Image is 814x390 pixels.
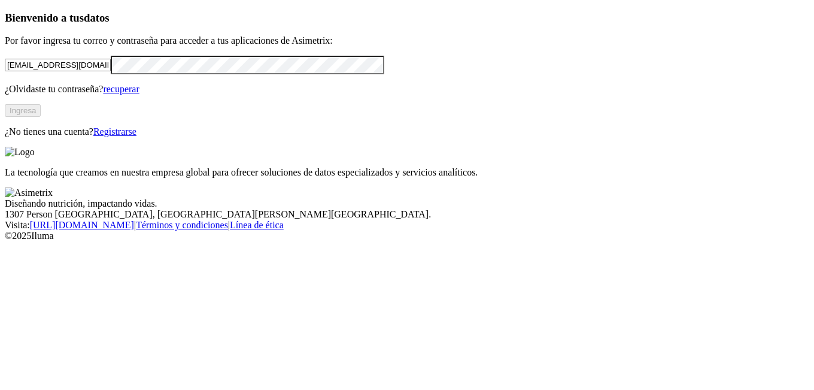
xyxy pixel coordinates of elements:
font: La tecnología que creamos en nuestra empresa global para ofrecer soluciones de datos especializad... [5,167,478,177]
font: 2025 [12,231,31,241]
font: datos [84,11,110,24]
font: ¿Olvidaste tu contraseña? [5,84,103,94]
a: Términos y condiciones [136,220,228,230]
font: Iluma [31,231,53,241]
font: Visita [5,220,27,230]
a: [URL][DOMAIN_NAME] [30,220,134,230]
a: Línea de ética [230,220,284,230]
a: recuperar [103,84,139,94]
font: | [134,220,136,230]
font: 1307 Person [GEOGRAPHIC_DATA], [GEOGRAPHIC_DATA][PERSON_NAME][GEOGRAPHIC_DATA]. [5,209,431,219]
img: Logo [5,147,35,158]
img: Asimetrix [5,188,53,198]
font: Por favor ingresa tu correo y contraseña para acceder a tus aplicaciones de Asimetrix: [5,35,333,46]
font: Diseñando nutrición, impactando vidas. [5,198,157,208]
a: Registrarse [93,126,136,137]
font: ¿No tienes una cuenta? [5,126,93,137]
button: Ingresa [5,104,41,117]
font: Bienvenido a tus [5,11,84,24]
font: © [5,231,12,241]
font: : [27,220,29,230]
font: | [228,220,230,230]
font: Ingresa [10,106,36,115]
input: Tu correo [5,59,111,71]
